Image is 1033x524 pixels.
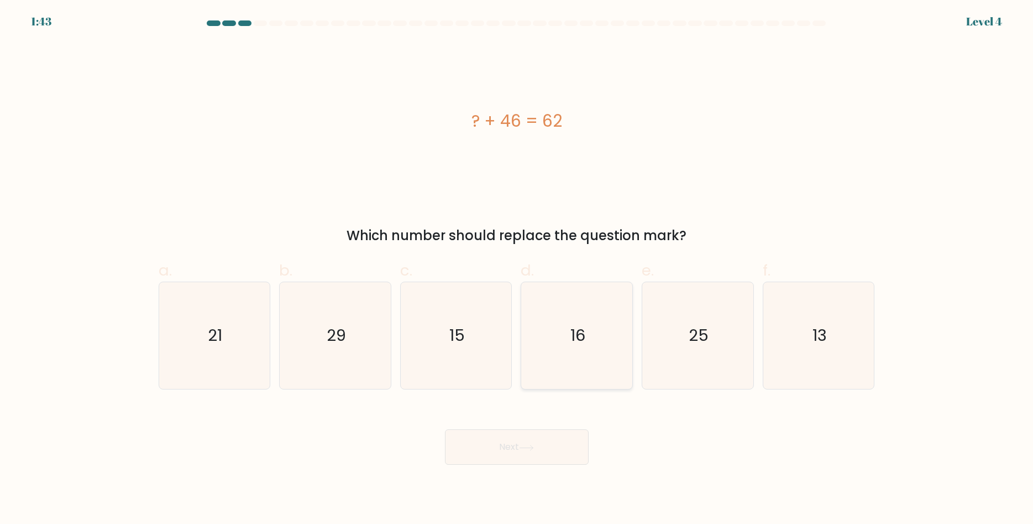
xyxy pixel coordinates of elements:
text: 21 [208,325,223,347]
text: 16 [570,325,585,347]
span: d. [521,260,534,281]
span: c. [400,260,412,281]
span: b. [279,260,292,281]
button: Next [445,429,589,465]
span: f. [763,260,770,281]
text: 13 [812,325,827,347]
div: Which number should replace the question mark? [165,226,868,246]
text: 29 [327,325,346,347]
span: e. [642,260,654,281]
div: 1:43 [31,13,51,30]
div: Level 4 [966,13,1002,30]
text: 15 [449,325,465,347]
div: ? + 46 = 62 [159,108,875,133]
text: 25 [689,325,709,347]
span: a. [159,260,172,281]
